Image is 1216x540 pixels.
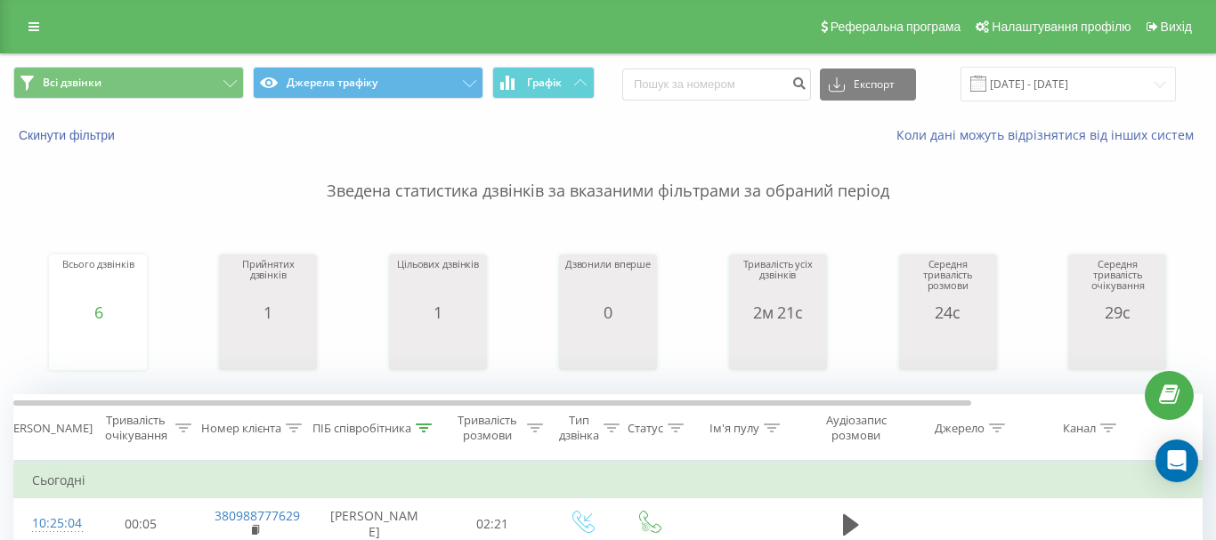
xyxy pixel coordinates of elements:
[565,259,651,303] div: Дзвонили вперше
[1155,439,1198,482] div: Open Intercom Messenger
[13,127,124,143] button: Скинути фільтри
[831,20,961,34] span: Реферальна програма
[452,413,523,443] div: Тривалість розмови
[397,303,479,321] div: 1
[896,126,1203,143] a: Коли дані можуть відрізнятися вiд інших систем
[1161,20,1192,34] span: Вихід
[935,421,985,436] div: Джерело
[734,259,823,303] div: Тривалість усіх дзвінків
[13,144,1203,203] p: Зведена статистика дзвінків за вказаними фільтрами за обраний період
[622,69,811,101] input: Пошук за номером
[1073,259,1162,303] div: Середня тривалість очікування
[904,259,993,303] div: Середня тривалість розмови
[527,77,562,89] span: Графік
[62,259,134,303] div: Всього дзвінків
[709,421,759,436] div: Ім'я пулу
[559,413,599,443] div: Тип дзвінка
[312,421,411,436] div: ПІБ співробітника
[62,303,134,321] div: 6
[253,67,483,99] button: Джерела трафіку
[904,303,993,321] div: 24с
[628,421,663,436] div: Статус
[101,413,171,443] div: Тривалість очікування
[734,303,823,321] div: 2м 21с
[1073,303,1162,321] div: 29с
[1063,421,1096,436] div: Канал
[3,421,93,436] div: [PERSON_NAME]
[13,67,244,99] button: Всі дзвінки
[992,20,1131,34] span: Налаштування профілю
[820,69,916,101] button: Експорт
[813,413,899,443] div: Аудіозапис розмови
[397,259,479,303] div: Цільових дзвінків
[201,421,281,436] div: Номер клієнта
[223,259,312,303] div: Прийнятих дзвінків
[215,507,300,524] a: 380988777629
[565,303,651,321] div: 0
[223,303,312,321] div: 1
[492,67,595,99] button: Графік
[43,76,101,90] span: Всі дзвінки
